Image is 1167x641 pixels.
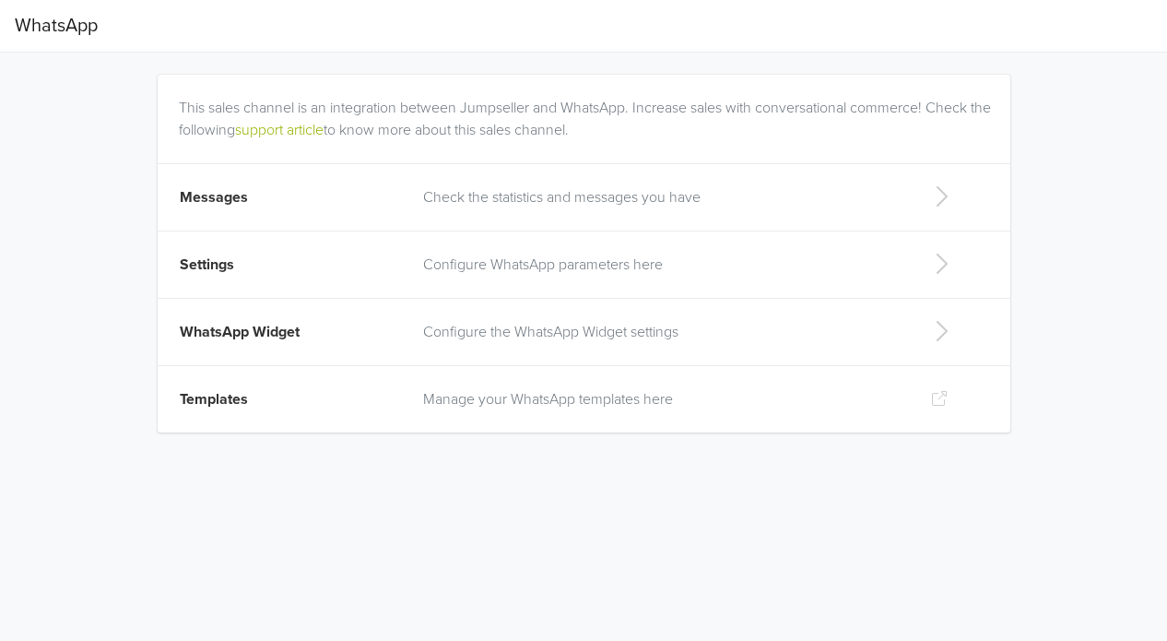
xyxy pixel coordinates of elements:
[423,321,901,343] p: Configure the WhatsApp Widget settings
[235,121,324,139] a: support article
[180,390,248,409] span: Templates
[180,323,300,341] span: WhatsApp Widget
[423,186,901,208] p: Check the statistics and messages you have
[423,254,901,276] p: Configure WhatsApp parameters here
[179,75,996,141] div: This sales channel is an integration between Jumpseller and WhatsApp. Increase sales with convers...
[15,7,98,44] span: WhatsApp
[423,388,901,410] p: Manage your WhatsApp templates here
[180,255,234,274] span: Settings
[324,121,569,139] a: to know more about this sales channel.
[180,188,248,207] span: Messages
